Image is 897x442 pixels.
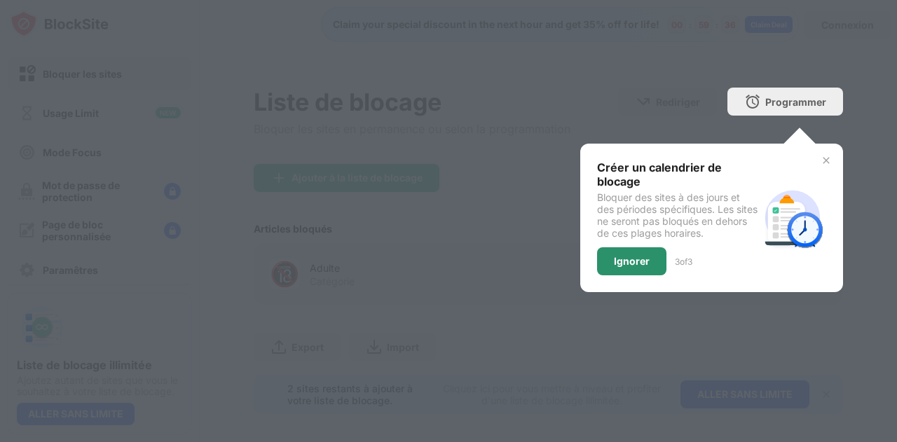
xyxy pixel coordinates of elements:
[614,256,650,267] div: Ignorer
[597,160,759,188] div: Créer un calendrier de blocage
[597,191,759,239] div: Bloquer des sites à des jours et des périodes spécifiques. Les sites ne seront pas bloqués en deh...
[821,155,832,166] img: x-button.svg
[675,256,692,267] div: 3 of 3
[765,96,826,108] div: Programmer
[759,184,826,251] img: schedule.svg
